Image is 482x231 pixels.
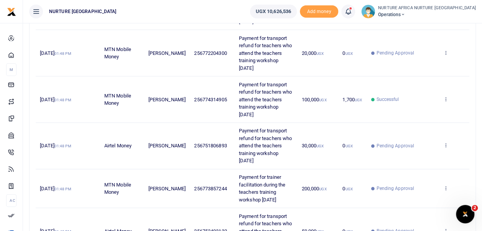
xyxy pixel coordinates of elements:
img: logo-small [7,7,16,16]
span: MTN Mobile Money [104,182,131,195]
small: UGX [319,187,326,191]
small: 01:48 PM [54,51,71,56]
span: 30,000 [301,143,324,148]
span: 0 [342,186,352,191]
span: Operations [378,11,476,18]
li: Wallet ballance [247,5,300,18]
small: UGX [316,51,324,56]
span: Payment for transport refund for teachers who attend the teachers training workshop [DATE] [239,128,292,163]
span: [PERSON_NAME] [148,143,186,148]
span: [PERSON_NAME] [148,97,186,102]
span: [DATE] [40,97,71,102]
span: Payment for transport refund for teachers who attend the teachers training workshop [DATE] [239,35,292,71]
span: 256773857244 [194,186,227,191]
span: Pending Approval [376,142,414,149]
span: UGX 10,626,536 [256,8,291,15]
small: UGX [345,187,352,191]
span: 2 [472,205,478,211]
span: 256774314905 [194,97,227,102]
span: [PERSON_NAME] [148,50,186,56]
span: [DATE] [40,143,71,148]
span: 20,000 [301,50,324,56]
span: Pending Approval [376,49,414,56]
span: Payment for trainer facilitation during the teachers training workshop [DATE] [239,174,285,203]
small: NURTURE AFRICA NURTURE [GEOGRAPHIC_DATA] [378,5,476,12]
li: Toup your wallet [300,5,338,18]
a: profile-user NURTURE AFRICA NURTURE [GEOGRAPHIC_DATA] Operations [361,5,476,18]
small: UGX [345,144,352,148]
img: profile-user [361,5,375,18]
span: Successful [376,96,399,103]
iframe: Intercom live chat [456,205,474,223]
a: logo-small logo-large logo-large [7,8,16,14]
span: 256772204300 [194,50,227,56]
span: Pending Approval [376,185,414,192]
span: Add money [300,5,338,18]
span: Airtel Money [104,143,132,148]
span: 256751806893 [194,143,227,148]
small: UGX [355,98,362,102]
small: UGX [345,51,352,56]
span: Payment for transport refund for teachers who attend the teachers training workshop [DATE] [239,82,292,117]
small: 01:48 PM [54,187,71,191]
small: UGX [316,144,324,148]
span: NURTURE [GEOGRAPHIC_DATA] [46,8,120,15]
span: 100,000 [301,97,326,102]
span: [PERSON_NAME] [148,186,186,191]
span: 0 [342,50,352,56]
span: 200,000 [301,186,326,191]
span: [DATE] [40,186,71,191]
span: 1,700 [342,97,362,102]
small: 01:48 PM [54,144,71,148]
span: MTN Mobile Money [104,46,131,60]
span: 0 [342,143,352,148]
small: UGX [319,98,326,102]
a: Add money [300,8,338,14]
span: [DATE] [40,50,71,56]
small: 01:48 PM [54,98,71,102]
li: M [6,63,16,76]
span: MTN Mobile Money [104,93,131,106]
li: Ac [6,194,16,207]
a: UGX 10,626,536 [250,5,297,18]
